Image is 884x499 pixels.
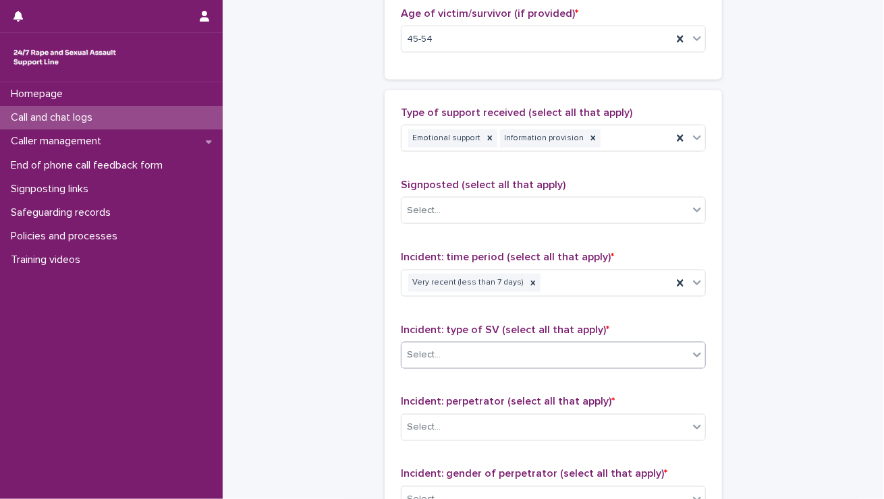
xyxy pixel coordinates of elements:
[5,135,112,148] p: Caller management
[11,44,119,71] img: rhQMoQhaT3yELyF149Cw
[407,32,433,47] span: 45-54
[407,348,441,362] div: Select...
[401,324,609,335] span: Incident: type of SV (select all that apply)
[408,129,482,148] div: Emotional support
[5,254,91,266] p: Training videos
[407,421,441,435] div: Select...
[5,230,128,243] p: Policies and processes
[401,107,632,118] span: Type of support received (select all that apply)
[407,204,441,218] div: Select...
[5,183,99,196] p: Signposting links
[500,129,586,148] div: Information provision
[5,88,74,100] p: Homepage
[401,8,578,19] span: Age of victim/survivor (if provided)
[401,179,565,190] span: Signposted (select all that apply)
[5,159,173,172] p: End of phone call feedback form
[401,397,615,407] span: Incident: perpetrator (select all that apply)
[401,469,667,479] span: Incident: gender of perpetrator (select all that apply)
[5,206,121,219] p: Safeguarding records
[5,111,103,124] p: Call and chat logs
[401,252,614,262] span: Incident: time period (select all that apply)
[408,274,526,292] div: Very recent (less than 7 days)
